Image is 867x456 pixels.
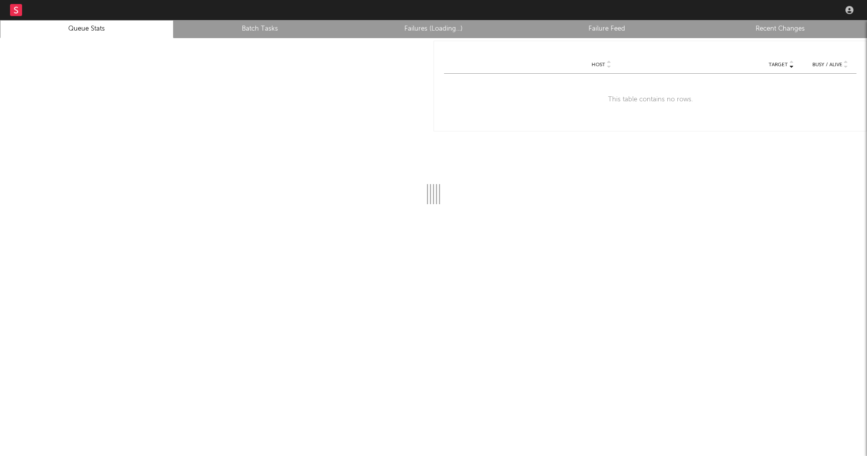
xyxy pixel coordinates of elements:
a: Failures (Loading...) [352,23,515,35]
span: Busy / Alive [812,62,842,68]
a: Recent Changes [699,23,861,35]
span: Target [769,62,788,68]
div: This table contains no rows. [444,74,856,126]
a: Failure Feed [526,23,688,35]
span: Host [592,62,605,68]
a: Queue Stats [6,23,168,35]
a: Batch Tasks [179,23,342,35]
